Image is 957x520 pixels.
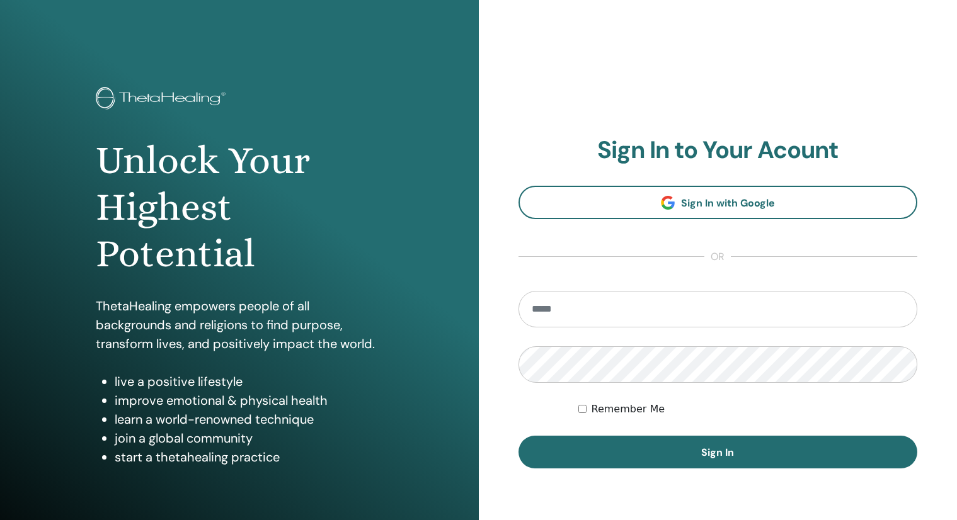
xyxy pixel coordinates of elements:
[519,136,918,165] h2: Sign In to Your Acount
[96,297,383,353] p: ThetaHealing empowers people of all backgrounds and religions to find purpose, transform lives, a...
[115,391,383,410] li: improve emotional & physical health
[96,137,383,278] h1: Unlock Your Highest Potential
[578,402,917,417] div: Keep me authenticated indefinitely or until I manually logout
[519,186,918,219] a: Sign In with Google
[115,372,383,391] li: live a positive lifestyle
[115,410,383,429] li: learn a world-renowned technique
[115,429,383,448] li: join a global community
[115,448,383,466] li: start a thetahealing practice
[681,196,775,210] span: Sign In with Google
[704,249,731,264] span: or
[701,446,734,459] span: Sign In
[519,436,918,468] button: Sign In
[592,402,665,417] label: Remember Me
